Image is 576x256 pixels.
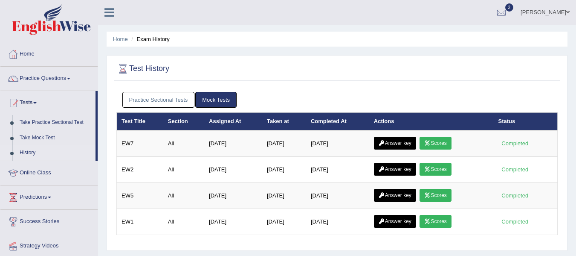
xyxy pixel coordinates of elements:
[494,112,558,130] th: Status
[0,42,98,64] a: Home
[113,36,128,42] a: Home
[116,62,169,75] h2: Test History
[0,91,96,112] a: Tests
[306,157,369,183] td: [DATE]
[0,161,98,182] a: Online Class
[498,191,532,200] div: Completed
[163,112,204,130] th: Section
[204,183,262,209] td: [DATE]
[262,130,306,157] td: [DATE]
[498,217,532,226] div: Completed
[306,130,369,157] td: [DATE]
[306,183,369,209] td: [DATE]
[262,183,306,209] td: [DATE]
[374,163,416,176] a: Answer key
[374,215,416,228] a: Answer key
[420,137,451,150] a: Scores
[117,112,163,130] th: Test Title
[498,139,532,148] div: Completed
[195,92,237,108] a: Mock Tests
[0,210,98,231] a: Success Stories
[306,112,369,130] th: Completed At
[204,112,262,130] th: Assigned At
[204,130,262,157] td: [DATE]
[117,209,163,235] td: EW1
[498,165,532,174] div: Completed
[16,145,96,161] a: History
[420,215,451,228] a: Scores
[117,157,163,183] td: EW2
[505,3,514,12] span: 2
[420,189,451,202] a: Scores
[163,130,204,157] td: All
[163,183,204,209] td: All
[129,35,170,43] li: Exam History
[369,112,494,130] th: Actions
[204,157,262,183] td: [DATE]
[117,130,163,157] td: EW7
[117,183,163,209] td: EW5
[420,163,451,176] a: Scores
[16,115,96,130] a: Take Practice Sectional Test
[163,209,204,235] td: All
[262,157,306,183] td: [DATE]
[374,137,416,150] a: Answer key
[262,209,306,235] td: [DATE]
[306,209,369,235] td: [DATE]
[262,112,306,130] th: Taken at
[122,92,195,108] a: Practice Sectional Tests
[374,189,416,202] a: Answer key
[0,67,98,88] a: Practice Questions
[16,130,96,146] a: Take Mock Test
[0,234,98,256] a: Strategy Videos
[204,209,262,235] td: [DATE]
[163,157,204,183] td: All
[0,185,98,207] a: Predictions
